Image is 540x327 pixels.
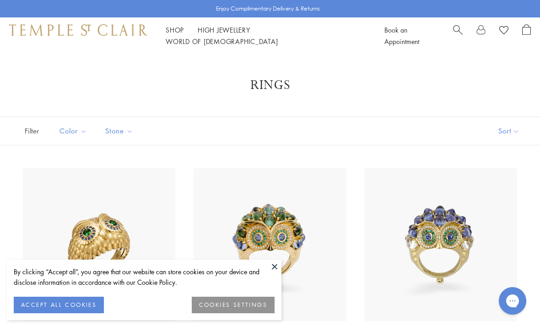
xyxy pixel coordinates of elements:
[9,24,147,35] img: Temple St. Clair
[494,284,531,318] iframe: Gorgias live chat messenger
[365,168,517,321] img: 18K Tanzanite Temple Owl Ring
[522,24,531,47] a: Open Shopping Bag
[14,266,275,288] div: By clicking “Accept all”, you agree that our website can store cookies on your device and disclos...
[216,4,320,13] p: Enjoy Complimentary Delivery & Returns
[101,125,140,137] span: Stone
[37,77,503,94] h1: Rings
[384,25,419,46] a: Book an Appointment
[53,121,94,141] button: Color
[166,25,184,34] a: ShopShop
[453,24,463,47] a: Search
[198,25,250,34] a: High JewelleryHigh Jewellery
[55,125,94,137] span: Color
[98,121,140,141] button: Stone
[14,297,104,313] button: ACCEPT ALL COOKIES
[499,24,508,38] a: View Wishlist
[166,37,278,46] a: World of [DEMOGRAPHIC_DATA]World of [DEMOGRAPHIC_DATA]
[23,168,175,321] img: R36865-OWLTGBS
[478,117,540,145] button: Show sort by
[194,168,346,321] img: 18K Indicolite Temple Owl Ring
[166,24,364,47] nav: Main navigation
[192,297,275,313] button: COOKIES SETTINGS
